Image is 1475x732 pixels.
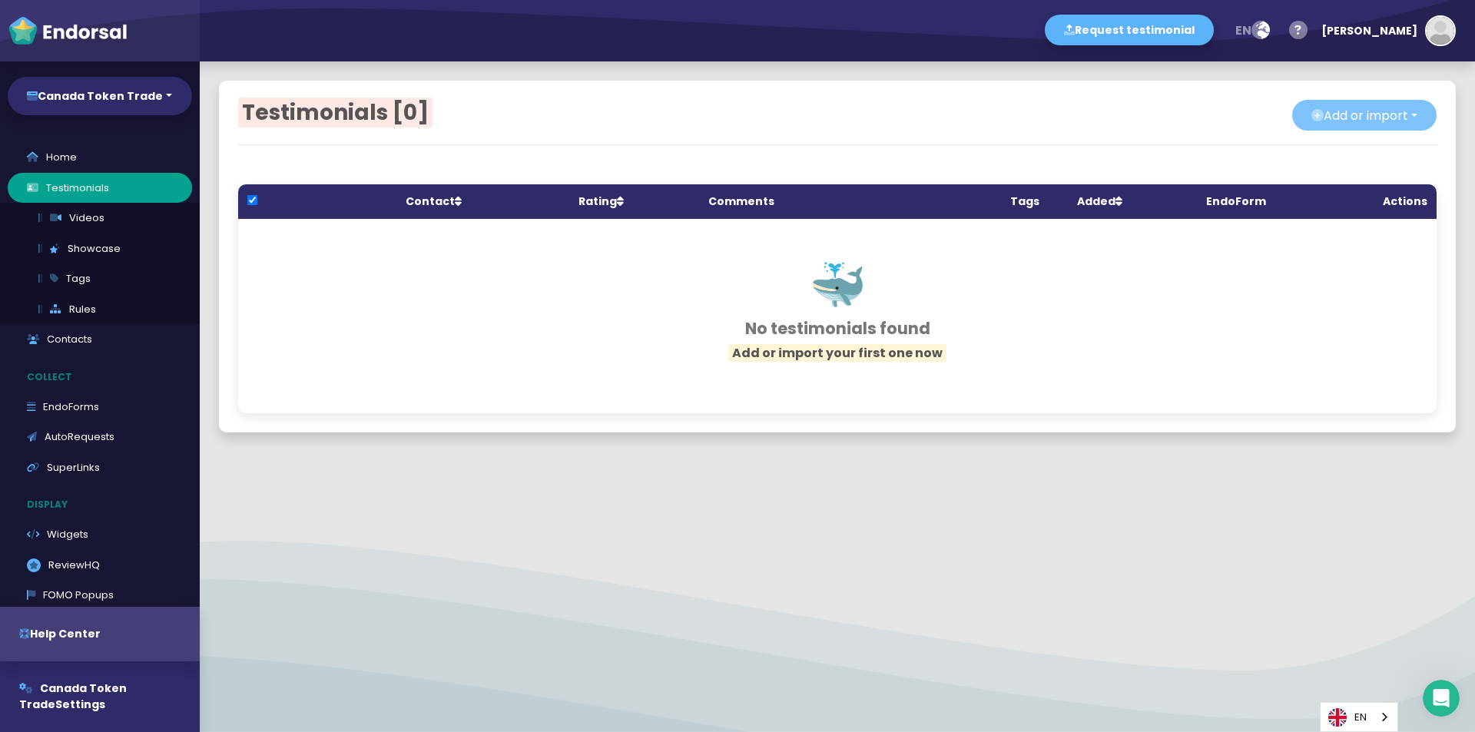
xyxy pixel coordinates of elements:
[1045,15,1214,45] button: Request testimonial
[19,294,192,325] a: Rules
[1307,184,1437,219] th: Actions
[8,519,192,550] a: Widgets
[728,344,946,362] span: Add or import your first one now
[8,363,200,392] p: Collect
[8,392,192,422] a: EndoForms
[19,263,192,294] a: Tags
[238,98,433,128] span: Testimonials [0]
[1068,184,1197,219] th: Added
[8,324,192,355] a: Contacts
[19,681,127,712] span: Canada Token Trade
[8,142,192,173] a: Home
[8,550,192,581] a: ReviewHQ
[277,257,1398,313] h1: 🐳
[8,580,192,611] a: FOMO Popups
[1292,100,1437,131] button: Add or import
[8,15,128,46] img: endorsal-logo-white@2x.png
[699,184,1001,219] th: Comments
[8,490,200,519] p: Display
[8,173,192,204] a: Testimonials
[19,203,192,234] a: Videos
[1320,702,1398,732] aside: Language selected: English
[8,77,192,115] button: Canada Token Trade
[277,319,1398,338] h3: No testimonials found
[396,184,569,219] th: Contact
[1423,680,1460,717] iframe: Intercom live chat
[8,422,192,452] a: AutoRequests
[1225,15,1279,46] button: en
[19,234,192,264] a: Showcase
[1427,17,1454,45] img: default-avatar.jpg
[1235,22,1251,39] span: en
[1001,184,1068,219] th: Tags
[8,452,192,483] a: SuperLinks
[1314,8,1456,54] button: [PERSON_NAME]
[1320,702,1398,732] div: Language
[1321,703,1397,731] a: EN
[569,184,698,219] th: Rating
[1321,8,1417,54] div: [PERSON_NAME]
[1197,184,1307,219] th: EndoForm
